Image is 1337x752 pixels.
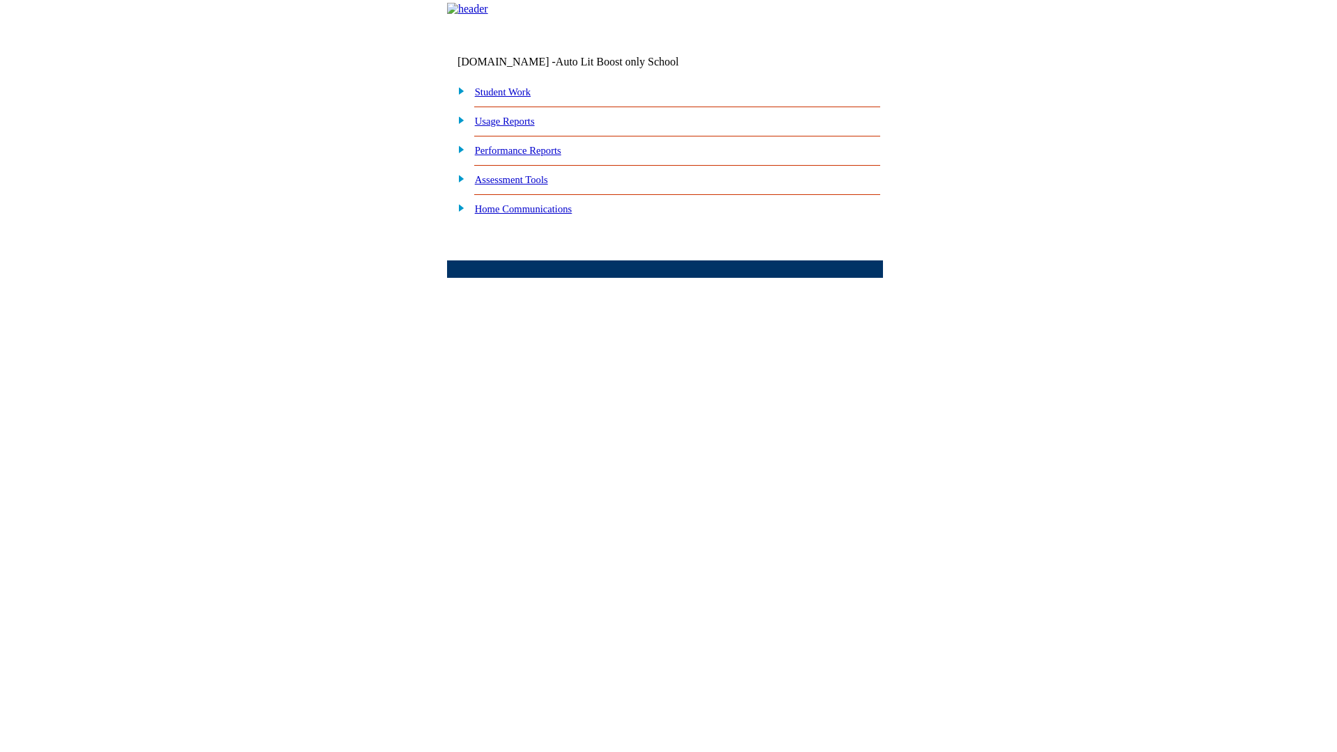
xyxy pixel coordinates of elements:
[475,116,535,127] a: Usage Reports
[556,56,679,68] nobr: Auto Lit Boost only School
[475,145,561,156] a: Performance Reports
[475,203,572,214] a: Home Communications
[458,56,714,68] td: [DOMAIN_NAME] -
[451,172,465,185] img: plus.gif
[447,3,488,15] img: header
[451,84,465,97] img: plus.gif
[451,113,465,126] img: plus.gif
[475,86,531,97] a: Student Work
[475,174,548,185] a: Assessment Tools
[451,201,465,214] img: plus.gif
[451,143,465,155] img: plus.gif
